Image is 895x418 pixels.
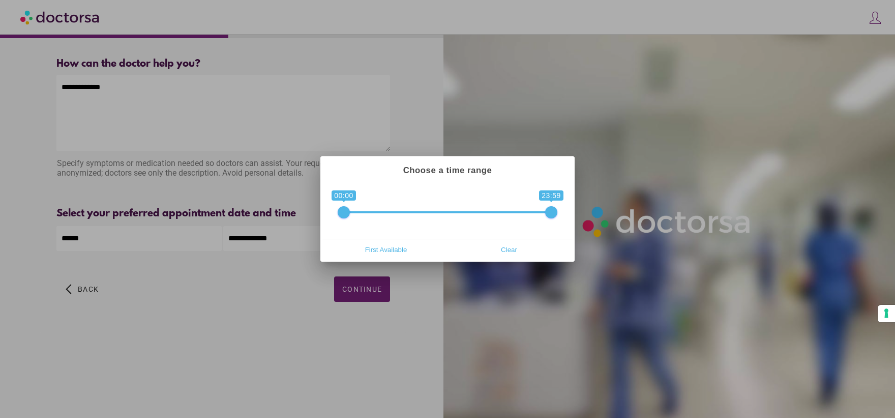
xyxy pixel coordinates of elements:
[878,305,895,322] button: Your consent preferences for tracking technologies
[451,242,568,257] span: Clear
[539,190,563,201] span: 23:59
[327,242,444,257] span: First Available
[403,165,492,175] strong: Choose a time range
[447,241,571,258] button: Clear
[324,241,447,258] button: First Available
[332,190,356,201] span: 00:00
